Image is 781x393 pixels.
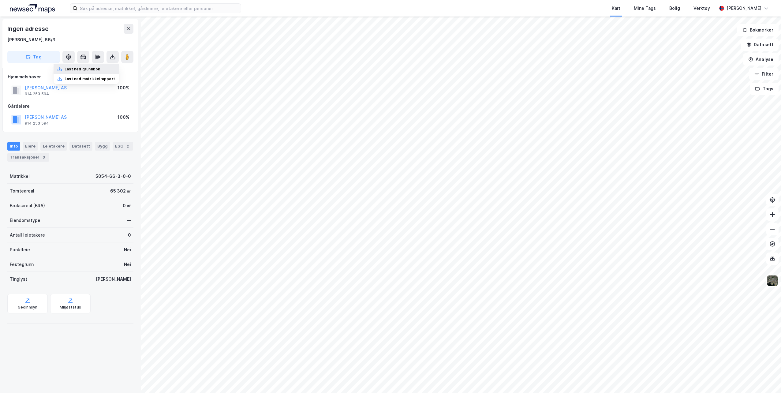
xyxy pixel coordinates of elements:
input: Søk på adresse, matrikkel, gårdeiere, leietakere eller personer [77,4,241,13]
div: Transaksjoner [7,153,49,162]
div: 0 ㎡ [123,202,131,209]
div: Leietakere [40,142,67,151]
div: Hjemmelshaver [8,73,133,80]
div: 914 253 594 [25,121,49,126]
div: Geoinnsyn [18,305,38,310]
div: ESG [113,142,133,151]
div: Datasett [69,142,92,151]
div: 100% [118,114,129,121]
div: Eiendomstype [10,217,40,224]
div: Bygg [95,142,110,151]
div: Bruksareal (BRA) [10,202,45,209]
div: [PERSON_NAME], 66/3 [7,36,55,43]
div: 3 [41,154,47,160]
div: Mine Tags [634,5,656,12]
img: 9k= [767,275,778,286]
div: Punktleie [10,246,30,253]
div: Last ned grunnbok [65,67,100,72]
button: Analyse [743,53,779,65]
div: [PERSON_NAME] [96,275,131,283]
div: Last ned matrikkelrapport [65,77,115,81]
div: 2 [125,143,131,149]
div: 100% [118,84,129,92]
button: Tag [7,51,60,63]
div: Tomteareal [10,187,34,195]
div: Verktøy [693,5,710,12]
button: Filter [749,68,779,80]
button: Datasett [741,39,779,51]
div: Eiere [23,142,38,151]
iframe: Chat Widget [750,364,781,393]
div: Kart [612,5,620,12]
div: Nei [124,261,131,268]
div: 5054-66-3-0-0 [95,173,131,180]
div: Bolig [669,5,680,12]
div: Tinglyst [10,275,27,283]
div: Gårdeiere [8,103,133,110]
div: Ingen adresse [7,24,50,34]
div: 65 302 ㎡ [110,187,131,195]
div: — [127,217,131,224]
div: Antall leietakere [10,231,45,239]
div: Miljøstatus [60,305,81,310]
button: Tags [750,83,779,95]
div: 0 [128,231,131,239]
div: 914 253 594 [25,92,49,96]
div: Festegrunn [10,261,34,268]
img: logo.a4113a55bc3d86da70a041830d287a7e.svg [10,4,55,13]
div: [PERSON_NAME] [727,5,761,12]
div: Matrikkel [10,173,30,180]
div: Info [7,142,20,151]
div: Nei [124,246,131,253]
button: Bokmerker [737,24,779,36]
